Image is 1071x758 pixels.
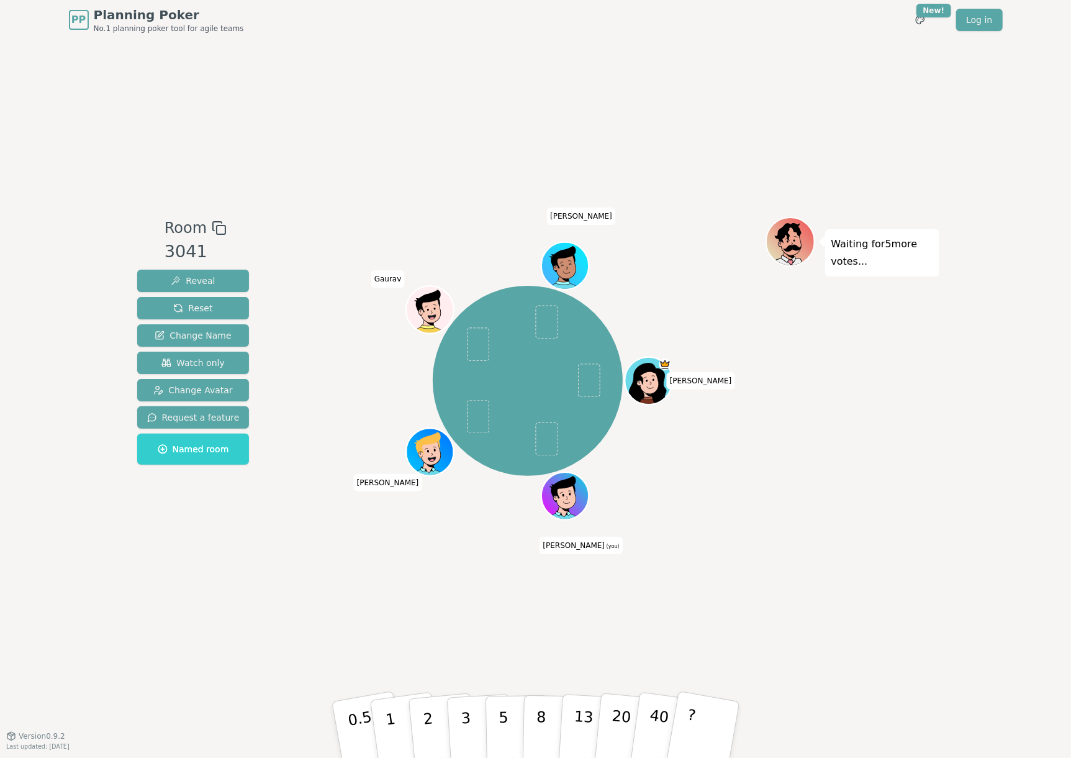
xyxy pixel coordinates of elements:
[831,235,933,270] p: Waiting for 5 more votes...
[153,384,233,396] span: Change Avatar
[137,297,250,319] button: Reset
[6,743,70,750] span: Last updated: [DATE]
[158,443,229,455] span: Named room
[547,208,615,225] span: Click to change your name
[6,731,65,741] button: Version0.9.2
[137,270,250,292] button: Reveal
[137,324,250,347] button: Change Name
[155,329,231,342] span: Change Name
[137,352,250,374] button: Watch only
[69,6,244,34] a: PPPlanning PokerNo.1 planning poker tool for agile teams
[94,24,244,34] span: No.1 planning poker tool for agile teams
[371,270,405,288] span: Click to change your name
[909,9,931,31] button: New!
[165,239,227,265] div: 3041
[540,537,623,554] span: Click to change your name
[173,302,212,314] span: Reset
[916,4,952,17] div: New!
[171,275,215,287] span: Reveal
[137,434,250,465] button: Named room
[543,473,587,518] button: Click to change your avatar
[161,357,225,369] span: Watch only
[659,358,671,370] span: Cristina is the host
[71,12,86,27] span: PP
[605,544,620,549] span: (you)
[94,6,244,24] span: Planning Poker
[956,9,1002,31] a: Log in
[354,474,422,491] span: Click to change your name
[137,379,250,401] button: Change Avatar
[137,406,250,429] button: Request a feature
[19,731,65,741] span: Version 0.9.2
[147,411,240,424] span: Request a feature
[165,217,207,239] span: Room
[667,372,735,390] span: Click to change your name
